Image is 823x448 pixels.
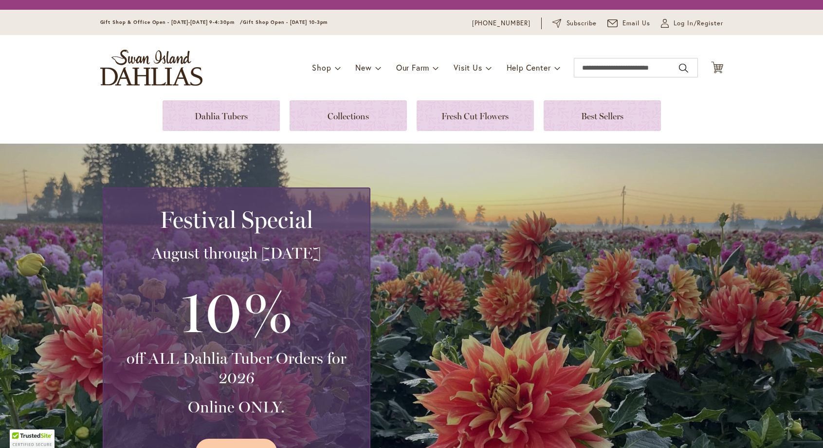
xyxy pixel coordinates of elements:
h3: August through [DATE] [115,243,358,263]
h3: off ALL Dahlia Tuber Orders for 2026 [115,349,358,388]
h3: Online ONLY. [115,397,358,417]
a: Log In/Register [661,19,723,28]
a: Subscribe [552,19,597,28]
span: Email Us [622,19,650,28]
span: Visit Us [454,62,482,73]
h3: 10% [115,273,358,349]
span: Subscribe [567,19,597,28]
button: Search [679,60,688,76]
div: TrustedSite Certified [10,429,55,448]
a: store logo [100,50,202,86]
a: [PHONE_NUMBER] [472,19,531,28]
span: Gift Shop & Office Open - [DATE]-[DATE] 9-4:30pm / [100,19,243,25]
span: Help Center [507,62,551,73]
h2: Festival Special [115,206,358,233]
span: Log In/Register [674,19,723,28]
span: Our Farm [396,62,429,73]
span: New [355,62,371,73]
span: Shop [312,62,331,73]
span: Gift Shop Open - [DATE] 10-3pm [243,19,328,25]
a: Email Us [607,19,650,28]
